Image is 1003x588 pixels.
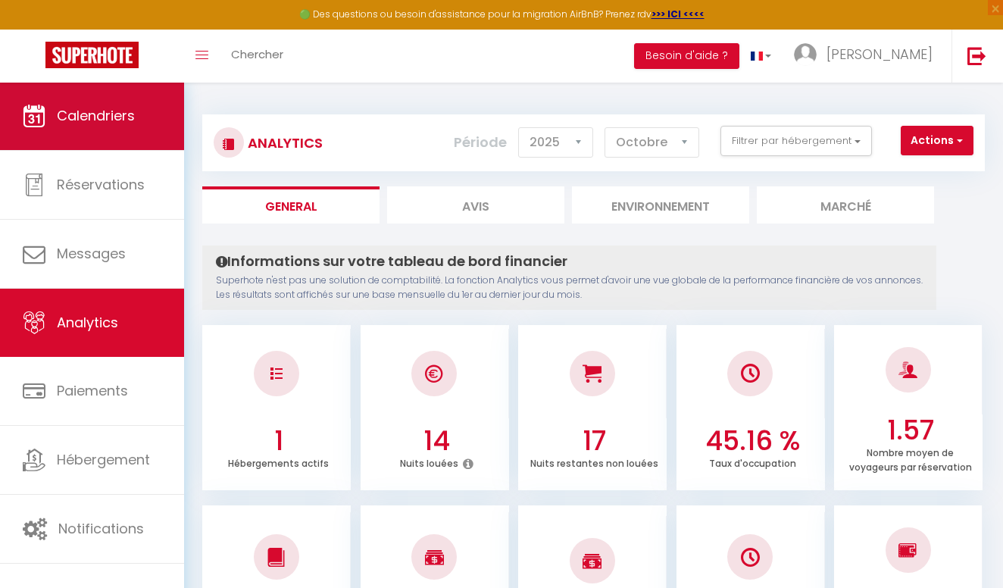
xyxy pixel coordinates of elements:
[826,45,933,64] span: [PERSON_NAME]
[58,519,144,538] span: Notifications
[741,548,760,567] img: NO IMAGE
[794,43,817,66] img: ...
[228,454,329,470] p: Hébergements actifs
[530,454,658,470] p: Nuits restantes non louées
[45,42,139,68] img: Super Booking
[572,186,749,224] li: Environnement
[231,46,283,62] span: Chercher
[898,541,917,559] img: NO IMAGE
[842,414,979,446] h3: 1.57
[720,126,872,156] button: Filtrer par hébergement
[849,443,972,474] p: Nombre moyen de voyageurs par réservation
[783,30,951,83] a: ... [PERSON_NAME]
[57,175,145,194] span: Réservations
[400,454,458,470] p: Nuits louées
[57,244,126,263] span: Messages
[526,425,663,457] h3: 17
[270,367,283,380] img: NO IMAGE
[367,425,505,457] h3: 14
[216,253,923,270] h4: Informations sur votre tableau de bord financier
[967,46,986,65] img: logout
[387,186,564,224] li: Avis
[57,381,128,400] span: Paiements
[57,313,118,332] span: Analytics
[220,30,295,83] a: Chercher
[709,454,796,470] p: Taux d'occupation
[757,186,934,224] li: Marché
[210,425,347,457] h3: 1
[651,8,705,20] a: >>> ICI <<<<
[57,106,135,125] span: Calendriers
[202,186,380,224] li: General
[216,274,923,302] p: Superhote n'est pas une solution de comptabilité. La fonction Analytics vous permet d'avoir une v...
[454,126,507,159] label: Période
[634,43,739,69] button: Besoin d'aide ?
[244,126,323,160] h3: Analytics
[901,126,973,156] button: Actions
[683,425,820,457] h3: 45.16 %
[57,450,150,469] span: Hébergement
